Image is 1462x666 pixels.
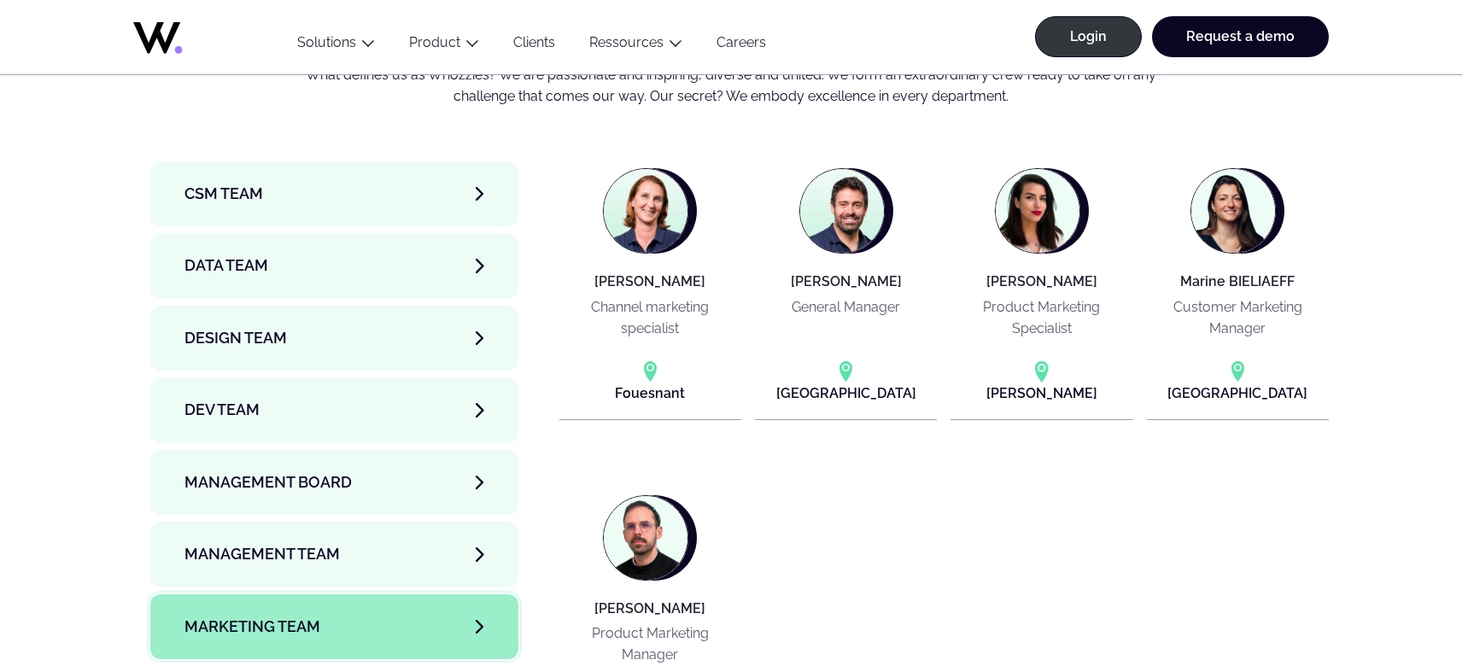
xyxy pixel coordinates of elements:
a: Clients [496,34,572,57]
span: CSM team [184,182,263,206]
p: Customer Marketing Manager [1154,296,1322,340]
p: Product Marketing Manager [566,622,734,666]
span: Management Team [184,542,340,566]
p: Fouesnant [615,383,685,404]
p: General Manager [792,296,900,318]
p: [GEOGRAPHIC_DATA] [1167,383,1307,404]
span: Design team [184,326,287,350]
h4: Marine BIELIAEFF [1180,274,1295,289]
span: Management Board [184,470,352,494]
img: Agnès GUERIN [604,169,687,253]
h4: [PERSON_NAME] [986,274,1097,289]
button: Ressources [572,34,699,57]
h4: [PERSON_NAME] [594,274,705,289]
h4: [PERSON_NAME] [594,601,705,616]
span: Data team [184,254,268,277]
button: Solutions [280,34,392,57]
img: Jérôme BALDUCCI [800,169,884,253]
img: Laura MARTINENGHI [996,169,1079,253]
iframe: Chatbot [1349,553,1438,642]
a: Ressources [589,34,664,50]
p: Channel marketing specialist [566,296,734,340]
p: [PERSON_NAME] [986,383,1097,404]
a: Login [1035,16,1142,57]
p: Product Marketing Specialist [957,296,1126,340]
h4: [PERSON_NAME] [791,274,902,289]
a: Careers [699,34,783,57]
img: Maxime BLANCARD [604,496,687,580]
a: Request a demo [1152,16,1329,57]
span: Dev team [184,398,260,422]
button: Product [392,34,496,57]
span: Marketing Team [184,615,320,639]
a: Product [409,34,460,50]
img: Marine BIELIAEFF [1191,169,1275,253]
p: [GEOGRAPHIC_DATA] [776,383,916,404]
p: What defines us as Whozzies? We are passionate and inspiring, diverse and united. We form an extr... [294,64,1168,108]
